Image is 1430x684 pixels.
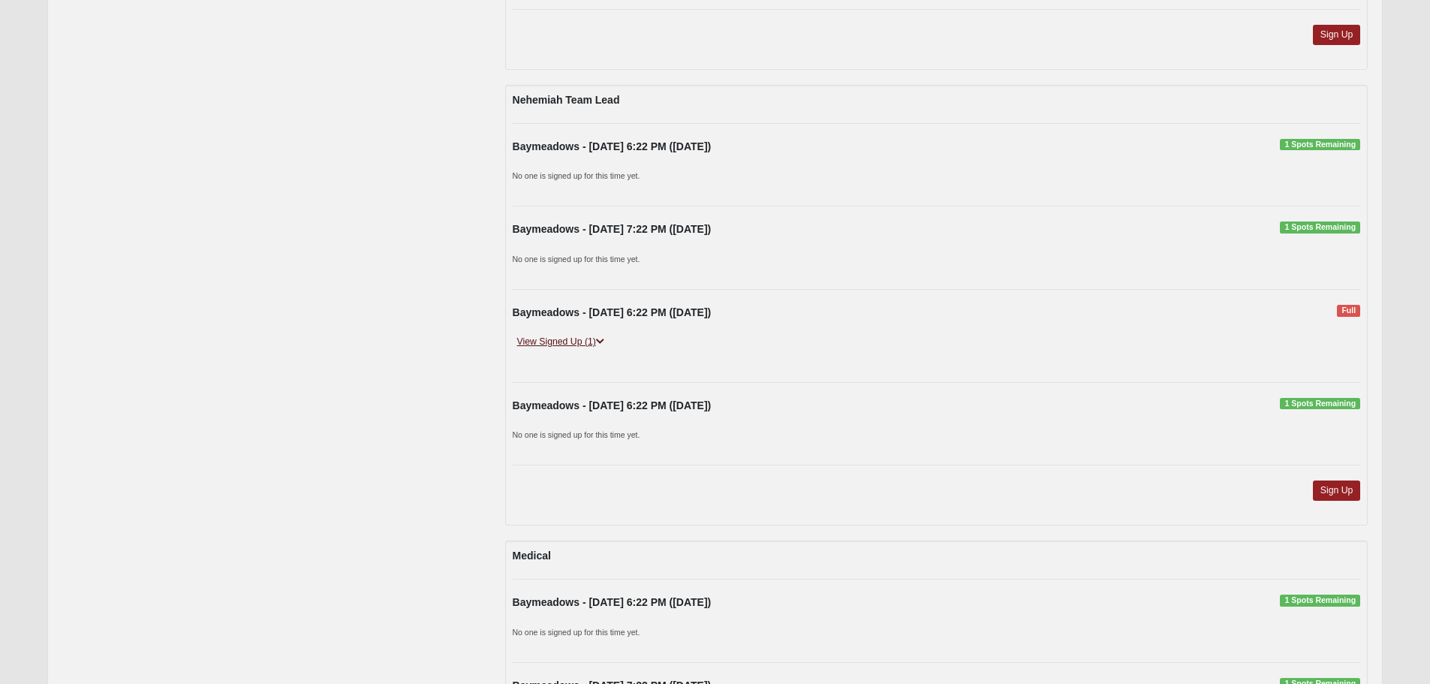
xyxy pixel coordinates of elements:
[1313,481,1361,501] a: Sign Up
[1337,305,1360,317] span: Full
[513,334,609,350] a: View Signed Up (1)
[513,306,712,318] strong: Baymeadows - [DATE] 6:22 PM ([DATE])
[1280,139,1360,151] span: 1 Spots Remaining
[513,255,640,264] small: No one is signed up for this time yet.
[1280,398,1360,410] span: 1 Spots Remaining
[1313,25,1361,45] a: Sign Up
[1280,595,1360,607] span: 1 Spots Remaining
[513,223,712,235] strong: Baymeadows - [DATE] 7:22 PM ([DATE])
[513,140,712,152] strong: Baymeadows - [DATE] 6:22 PM ([DATE])
[513,550,551,562] strong: Medical
[513,430,640,439] small: No one is signed up for this time yet.
[513,596,712,608] strong: Baymeadows - [DATE] 6:22 PM ([DATE])
[513,171,640,180] small: No one is signed up for this time yet.
[513,399,712,411] strong: Baymeadows - [DATE] 6:22 PM ([DATE])
[1280,221,1360,234] span: 1 Spots Remaining
[513,628,640,637] small: No one is signed up for this time yet.
[513,94,620,106] strong: Nehemiah Team Lead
